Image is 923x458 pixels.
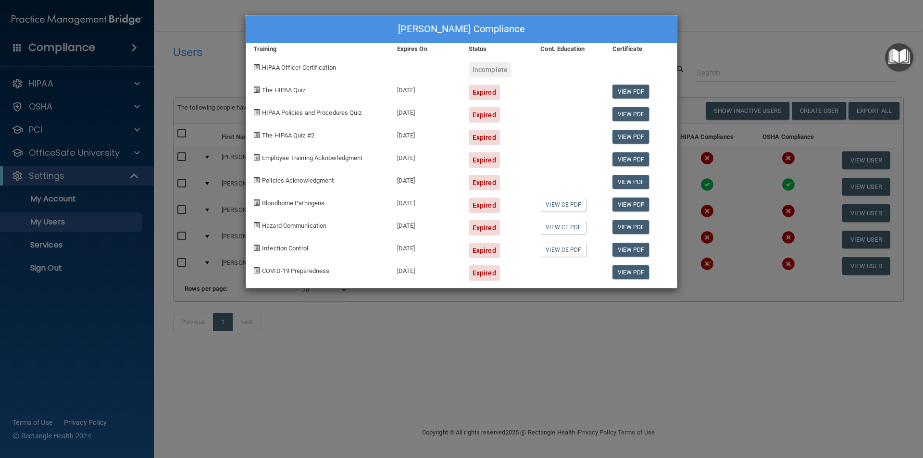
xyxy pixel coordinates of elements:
[262,199,324,207] span: Bloodborne Pathogens
[612,243,649,257] a: View PDF
[262,87,305,94] span: The HIPAA Quiz
[262,109,362,116] span: HIPAA Policies and Procedures Quiz
[612,175,649,189] a: View PDF
[262,132,314,139] span: The HIPAA Quiz #2
[461,43,533,55] div: Status
[390,190,461,213] div: [DATE]
[533,43,605,55] div: Cont. Education
[612,130,649,144] a: View PDF
[612,198,649,211] a: View PDF
[469,107,500,123] div: Expired
[469,175,500,190] div: Expired
[612,85,649,99] a: View PDF
[390,145,461,168] div: [DATE]
[469,62,511,77] div: Incomplete
[605,43,677,55] div: Certificate
[390,123,461,145] div: [DATE]
[262,245,308,252] span: Infection Control
[262,222,326,229] span: Hazard Communication
[469,152,500,168] div: Expired
[246,43,390,55] div: Training
[246,15,677,43] div: [PERSON_NAME] Compliance
[612,107,649,121] a: View PDF
[262,154,362,161] span: Employee Training Acknowledgment
[469,130,500,145] div: Expired
[469,265,500,281] div: Expired
[390,100,461,123] div: [DATE]
[540,220,586,234] a: View CE PDF
[469,243,500,258] div: Expired
[262,64,336,71] span: HIPAA Officer Certification
[540,198,586,211] a: View CE PDF
[469,220,500,235] div: Expired
[612,220,649,234] a: View PDF
[757,390,911,428] iframe: Drift Widget Chat Controller
[262,177,334,184] span: Policies Acknowledgment
[540,243,586,257] a: View CE PDF
[390,213,461,235] div: [DATE]
[262,267,329,274] span: COVID-19 Preparedness
[390,168,461,190] div: [DATE]
[390,43,461,55] div: Expires On
[390,77,461,100] div: [DATE]
[612,265,649,279] a: View PDF
[885,43,913,72] button: Open Resource Center
[390,235,461,258] div: [DATE]
[469,85,500,100] div: Expired
[469,198,500,213] div: Expired
[612,152,649,166] a: View PDF
[390,258,461,281] div: [DATE]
